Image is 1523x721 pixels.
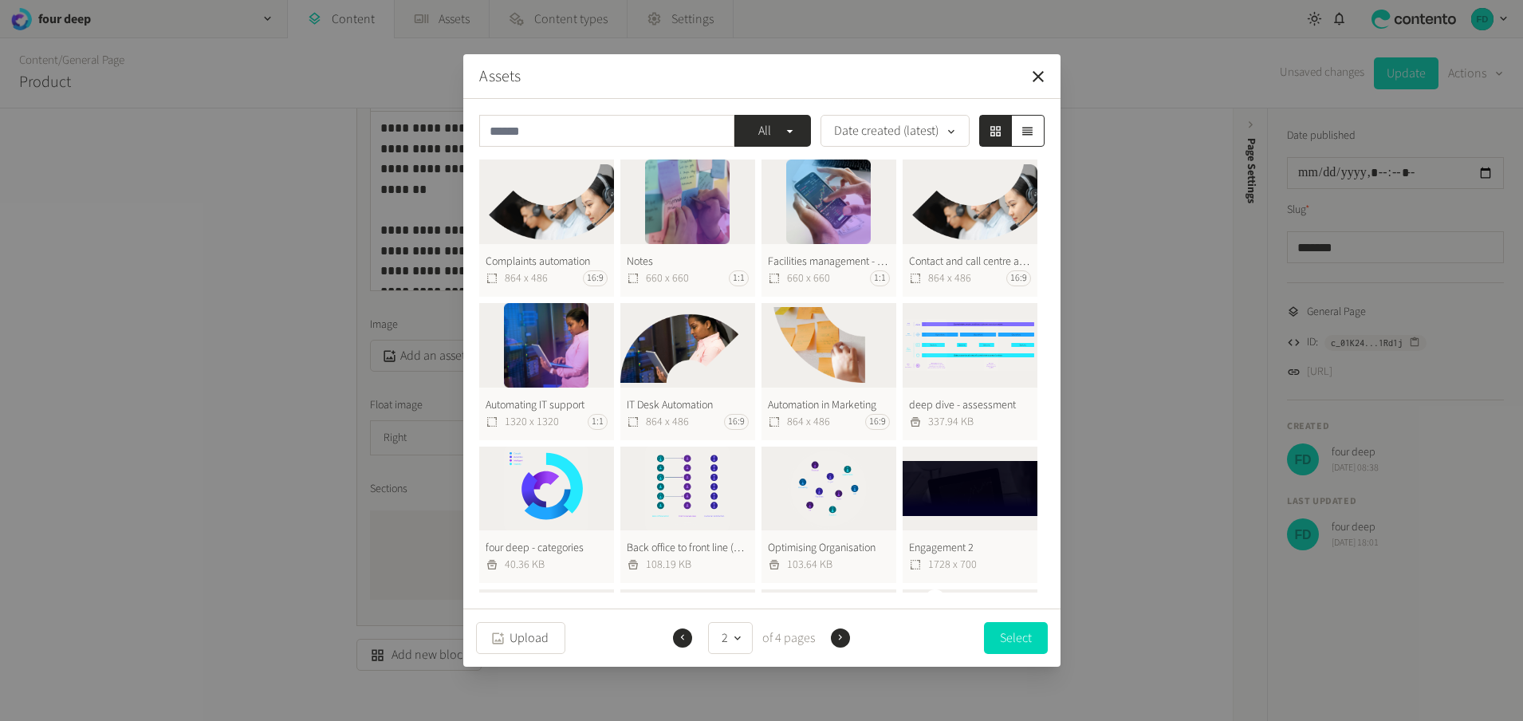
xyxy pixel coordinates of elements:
[479,65,521,89] button: Assets
[734,115,811,147] button: All
[476,622,565,654] button: Upload
[708,622,753,654] button: 2
[821,115,970,147] button: Date created (latest)
[747,121,783,140] span: All
[984,622,1048,654] button: Select
[759,628,815,648] span: of 4 pages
